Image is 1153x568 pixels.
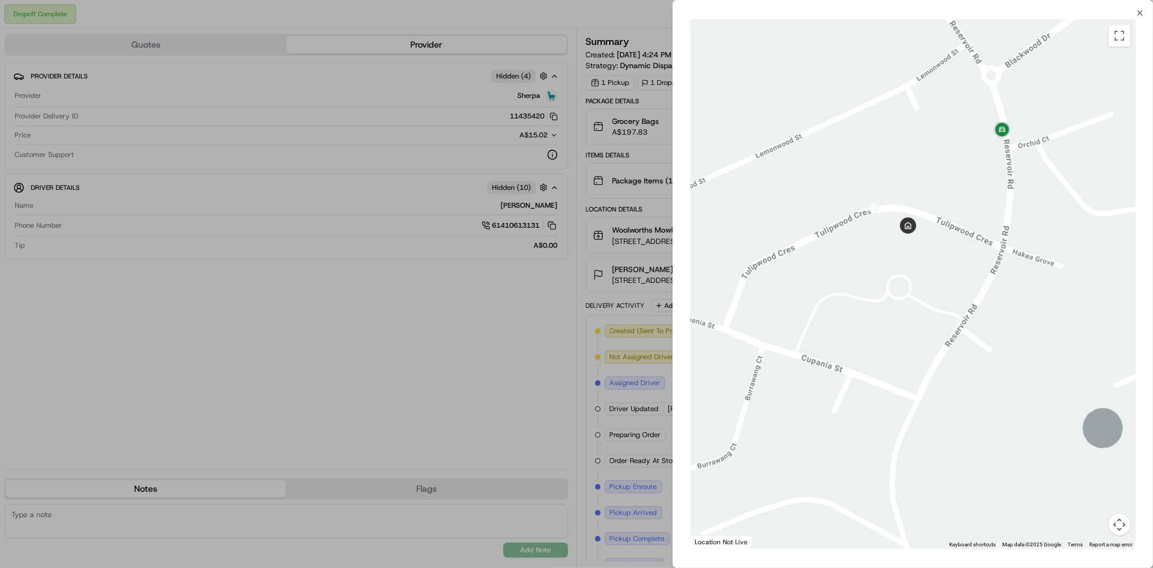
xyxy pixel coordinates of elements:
div: 5 [867,200,878,212]
div: Location Not Live [690,535,752,549]
a: Open this area in Google Maps (opens a new window) [693,534,729,549]
button: Keyboard shortcuts [949,541,996,549]
button: Toggle fullscreen view [1109,25,1130,47]
span: Map data ©2025 Google [1002,541,1061,547]
img: Google [693,534,729,549]
button: Map camera controls [1109,514,1130,536]
a: Terms (opens in new tab) [1068,541,1083,547]
a: Report a map error [1089,541,1132,547]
